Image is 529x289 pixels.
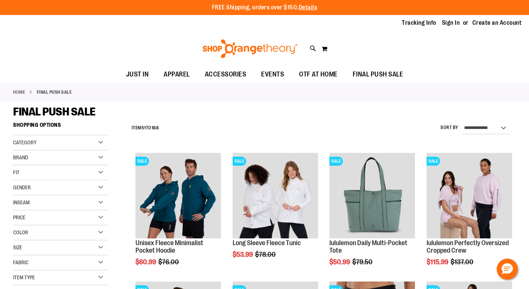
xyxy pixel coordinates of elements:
[427,157,440,166] span: SALE
[229,149,322,277] div: product
[13,89,25,96] a: Home
[135,239,203,254] a: Unisex Fleece Minimalist Pocket Hoodie
[144,125,146,130] span: 1
[13,259,29,265] span: Fabric
[329,153,415,238] img: lululemon Daily Multi-Pocket Tote
[427,239,509,254] a: lululemon Perfectly Oversized Cropped Crew
[261,66,284,83] span: EVENTS
[13,229,28,235] span: Color
[119,66,156,83] a: JUST IN
[212,3,317,12] p: FREE Shipping, orders over $150.
[158,258,180,266] span: $76.00
[299,66,338,83] span: OTF AT HOME
[329,157,343,166] span: SALE
[353,66,403,83] span: FINAL PUSH SALE
[472,19,522,27] a: Create an Account
[497,259,518,280] button: Hello, have a question? Let’s chat.
[423,149,516,285] div: product
[205,66,246,83] span: ACCESSORIES
[135,157,149,166] span: SALE
[451,258,475,266] span: $137.00
[197,66,254,83] a: ACCESSORIES
[132,122,159,134] h2: Items to
[13,139,36,145] span: Category
[345,66,411,83] a: FINAL PUSH SALE
[13,169,20,175] span: Fit
[442,19,460,27] a: Sign In
[135,258,157,266] span: $60.99
[329,258,351,266] span: $50.99
[233,153,318,240] a: Product image for Fleece Long SleeveSALE
[427,153,512,240] a: lululemon Perfectly Oversized Cropped CrewSALE
[440,124,458,131] label: Sort By
[13,214,26,220] span: Price
[233,153,318,238] img: Product image for Fleece Long Sleeve
[37,89,72,96] strong: FINAL PUSH SALE
[329,153,415,240] a: lululemon Daily Multi-Pocket ToteSALE
[13,184,31,190] span: Gender
[135,153,221,238] img: Unisex Fleece Minimalist Pocket Hoodie
[352,258,374,266] span: $79.50
[152,125,159,130] span: 188
[427,153,512,238] img: lululemon Perfectly Oversized Cropped Crew
[132,149,225,285] div: product
[427,258,449,266] span: $115.99
[164,66,190,83] span: APPAREL
[156,66,197,83] a: APPAREL
[135,153,221,240] a: Unisex Fleece Minimalist Pocket HoodieSALE
[201,39,299,58] img: Shop Orangetheory
[13,105,96,118] span: FINAL PUSH SALE
[326,149,419,285] div: product
[13,244,22,250] span: Size
[233,251,254,258] span: $53.99
[13,199,30,205] span: Inseam
[329,239,407,254] a: lululemon Daily Multi-Pocket Tote
[402,19,436,27] a: Tracking Info
[126,66,149,83] span: JUST IN
[13,118,108,135] strong: Shopping Options
[292,66,345,83] a: OTF AT HOME
[299,4,317,11] a: Details
[233,157,246,166] span: SALE
[13,274,35,280] span: Item Type
[13,154,28,160] span: Brand
[255,251,277,258] span: $78.00
[254,66,292,83] a: EVENTS
[233,239,301,247] a: Long Sleeve Fleece Tunic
